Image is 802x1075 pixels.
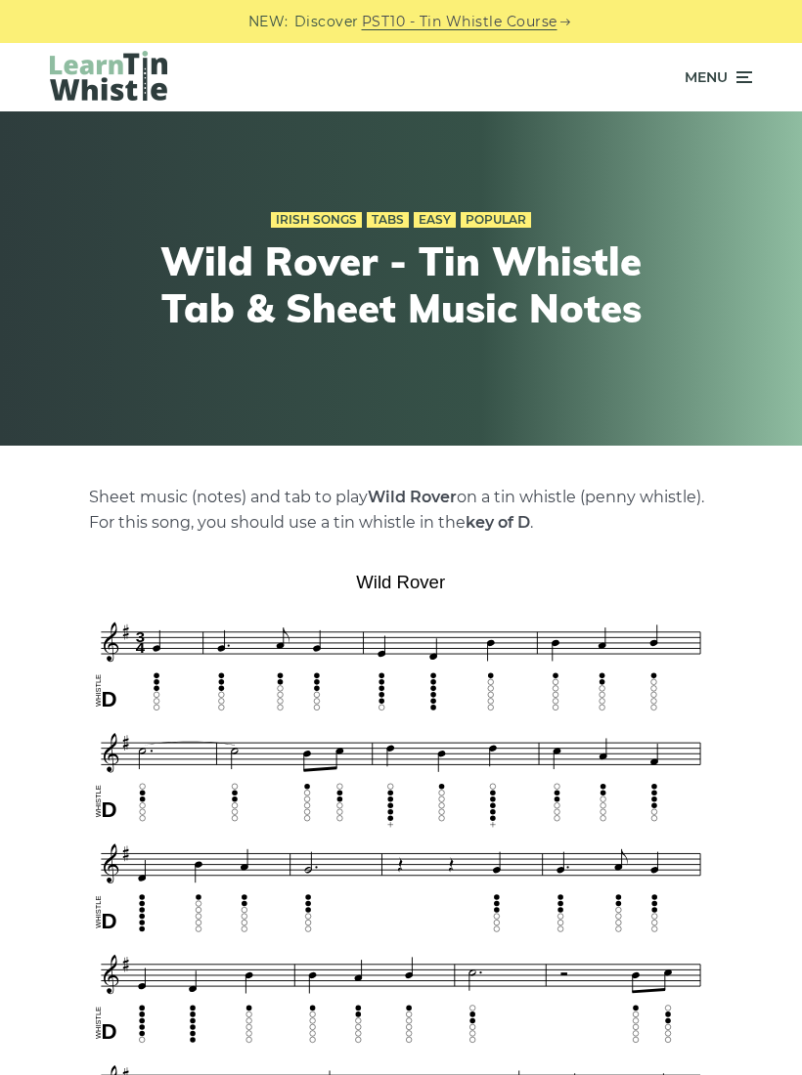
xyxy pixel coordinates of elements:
span: Menu [685,53,728,102]
a: Easy [414,212,456,228]
strong: Wild Rover [368,488,457,506]
p: Sheet music (notes) and tab to play on a tin whistle (penny whistle). For this song, you should u... [89,485,713,536]
strong: key of D [466,513,530,532]
a: Popular [461,212,531,228]
h1: Wild Rover - Tin Whistle Tab & Sheet Music Notes [137,237,665,331]
a: Tabs [367,212,409,228]
img: LearnTinWhistle.com [50,51,167,101]
a: Irish Songs [271,212,362,228]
